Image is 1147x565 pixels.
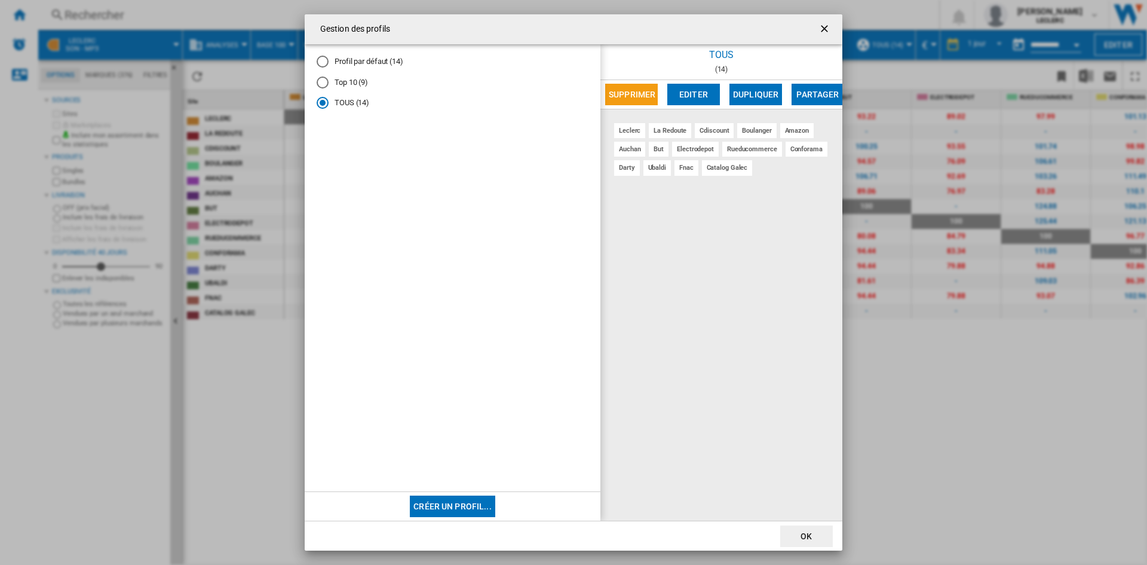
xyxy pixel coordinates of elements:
div: darty [614,160,640,175]
div: electrodepot [672,142,719,157]
button: Editer [667,84,720,105]
div: cdiscount [695,123,734,138]
div: catalog galec [702,160,753,175]
md-radio-button: Top 10 (9) [317,77,588,88]
button: Supprimer [605,84,658,105]
button: OK [780,526,833,547]
div: leclerc [614,123,645,138]
div: rueducommerce [722,142,782,157]
div: conforama [786,142,827,157]
div: amazon [780,123,814,138]
md-radio-button: TOUS (14) [317,97,588,109]
ng-md-icon: getI18NText('BUTTONS.CLOSE_DIALOG') [818,23,833,37]
button: Partager [792,84,844,105]
div: (14) [600,65,842,74]
div: auchan [614,142,645,157]
h4: Gestion des profils [314,23,390,35]
div: fnac [674,160,698,175]
div: la redoute [649,123,691,138]
div: ubaldi [643,160,671,175]
button: Créer un profil... [410,496,495,517]
md-radio-button: Profil par défaut (14) [317,56,588,68]
div: TOUS [600,44,842,65]
button: Dupliquer [729,84,782,105]
div: boulanger [737,123,776,138]
button: getI18NText('BUTTONS.CLOSE_DIALOG') [814,17,838,41]
div: but [649,142,668,157]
